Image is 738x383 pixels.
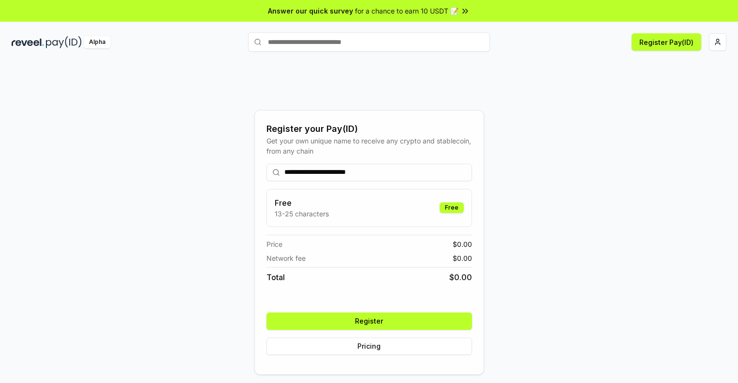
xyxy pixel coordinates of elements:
[266,122,472,136] div: Register your Pay(ID)
[266,271,285,283] span: Total
[266,136,472,156] div: Get your own unique name to receive any crypto and stablecoin, from any chain
[266,338,472,355] button: Pricing
[46,36,82,48] img: pay_id
[632,33,701,51] button: Register Pay(ID)
[355,6,458,16] span: for a chance to earn 10 USDT 📝
[275,209,329,219] p: 13-25 characters
[440,202,464,213] div: Free
[453,239,472,249] span: $ 0.00
[268,6,353,16] span: Answer our quick survey
[266,253,306,263] span: Network fee
[266,312,472,330] button: Register
[453,253,472,263] span: $ 0.00
[449,271,472,283] span: $ 0.00
[84,36,111,48] div: Alpha
[275,197,329,209] h3: Free
[12,36,44,48] img: reveel_dark
[266,239,282,249] span: Price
